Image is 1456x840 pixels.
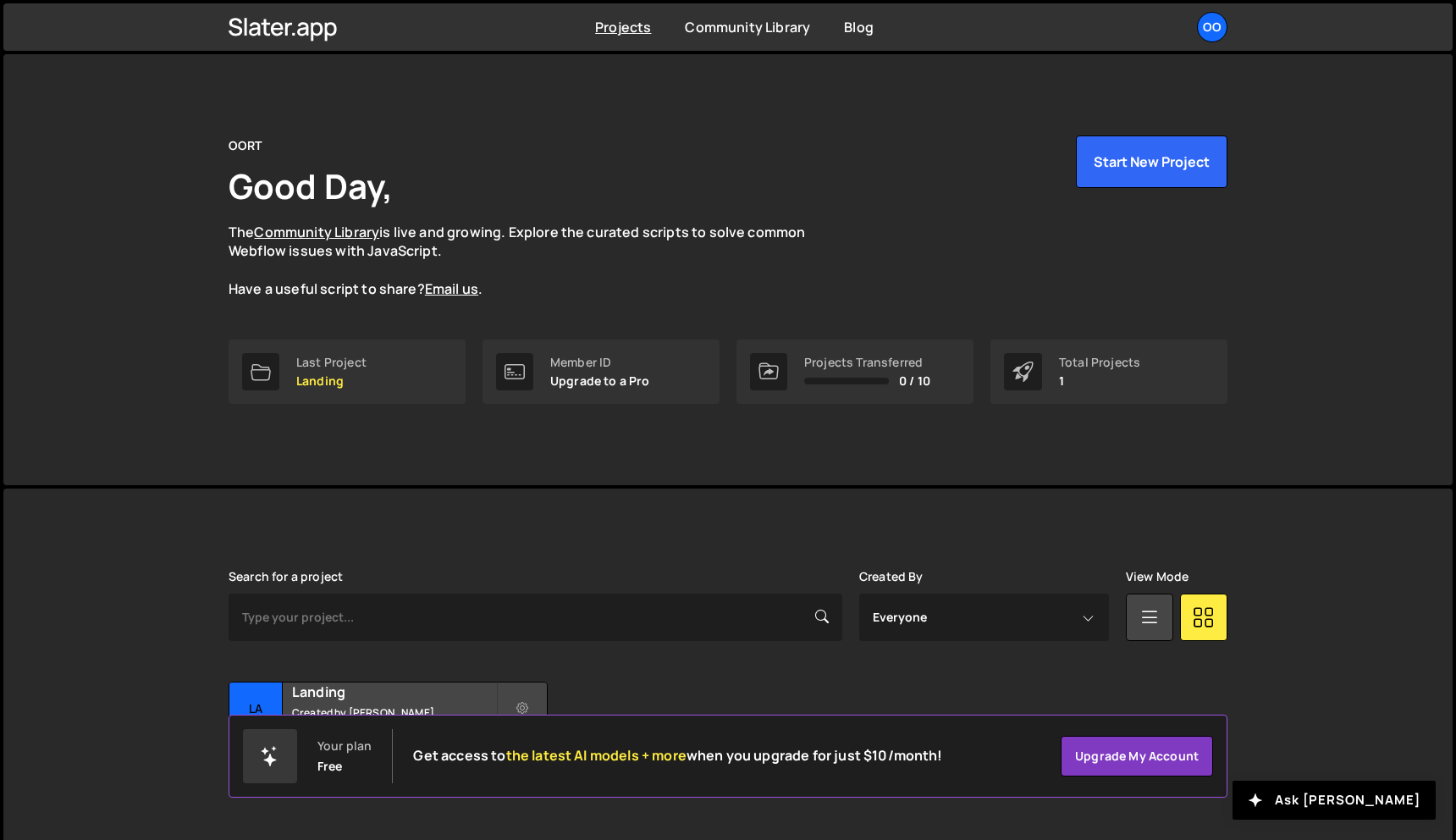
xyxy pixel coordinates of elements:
a: La Landing Created by [PERSON_NAME][EMAIL_ADDRESS][DOMAIN_NAME] 4 pages, last updated by [DATE] [229,682,548,787]
small: Created by [PERSON_NAME][EMAIL_ADDRESS][DOMAIN_NAME] [292,705,496,734]
h2: Get access to when you upgrade for just $10/month! [413,748,942,764]
a: Upgrade my account [1061,736,1213,776]
a: Email us [425,279,478,298]
label: Search for a project [229,570,343,583]
a: Projects [595,18,651,36]
p: Upgrade to a Pro [550,374,650,388]
label: Created By [859,570,924,583]
div: La [229,682,283,736]
a: OO [1197,12,1227,42]
a: Last Project Landing [229,340,466,404]
button: Ask [PERSON_NAME] [1233,781,1436,820]
span: 0 / 10 [899,374,930,388]
div: OORT [229,135,262,156]
h1: Good Day, [229,163,393,209]
h2: Landing [292,682,496,701]
a: Community Library [254,223,379,241]
div: Your plan [317,739,372,753]
div: Free [317,760,343,773]
p: Landing [296,374,367,388]
input: Type your project... [229,594,842,641]
a: Blog [844,18,874,36]
p: The is live and growing. Explore the curated scripts to solve common Webflow issues with JavaScri... [229,223,838,299]
button: Start New Project [1076,135,1227,188]
div: Member ID [550,356,650,369]
p: 1 [1059,374,1140,388]
div: Projects Transferred [804,356,930,369]
span: the latest AI models + more [506,746,687,765]
a: Community Library [685,18,810,36]
div: Last Project [296,356,367,369]
div: Total Projects [1059,356,1140,369]
label: View Mode [1126,570,1189,583]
